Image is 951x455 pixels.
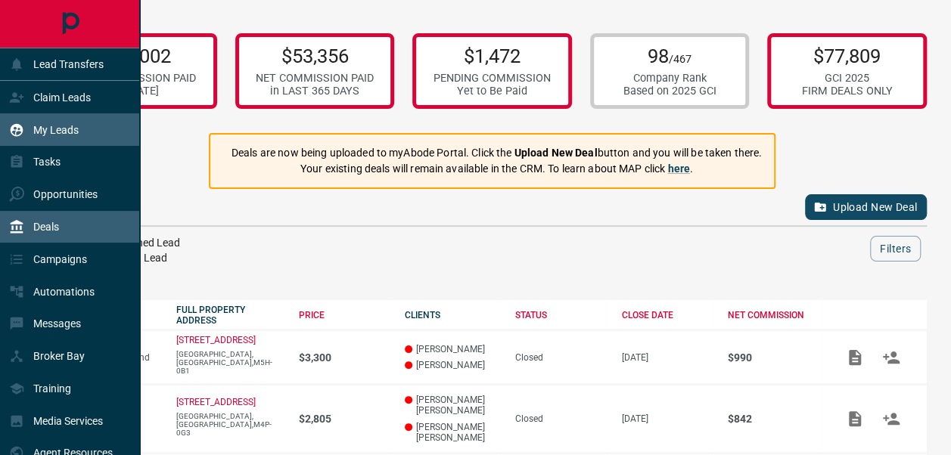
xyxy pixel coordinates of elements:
[623,45,716,67] p: 98
[873,351,909,362] span: Match Clients
[805,194,927,220] button: Upload New Deal
[405,310,501,320] div: CLIENTS
[515,352,607,363] div: Closed
[802,45,893,67] p: $77,809
[667,162,690,175] a: here
[232,145,762,161] p: Deals are now being uploaded to myAbode Portal. Click the button and you will be taken there.
[515,413,607,424] div: Closed
[176,412,284,437] p: [GEOGRAPHIC_DATA],[GEOGRAPHIC_DATA],M4P-0G3
[870,236,921,262] button: Filters
[873,413,909,423] span: Match Clients
[405,344,501,354] p: [PERSON_NAME]
[256,45,374,67] p: $53,356
[623,72,716,85] div: Company Rank
[176,350,284,375] p: [GEOGRAPHIC_DATA],[GEOGRAPHIC_DATA],M5H-0B1
[176,397,256,407] a: [STREET_ADDRESS]
[434,85,551,97] div: Yet to Be Paid
[434,72,551,85] div: PENDING COMMISSION
[802,85,893,97] div: FIRM DEALS ONLY
[299,413,389,425] p: $2,805
[405,360,501,370] p: [PERSON_NAME]
[514,147,598,159] strong: Upload New Deal
[256,85,374,97] div: in LAST 365 DAYS
[176,305,284,326] div: FULL PROPERTY ADDRESS
[837,351,873,362] span: Add / View Documents
[299,351,389,364] p: $3,300
[232,161,762,177] p: Your existing deals will remain available in the CRM. To learn about MAP click .
[837,413,873,423] span: Add / View Documents
[299,310,389,320] div: PRICE
[515,310,607,320] div: STATUS
[669,53,691,66] span: /467
[622,310,713,320] div: CLOSE DATE
[256,72,374,85] div: NET COMMISSION PAID
[434,45,551,67] p: $1,472
[622,413,713,424] p: [DATE]
[727,413,822,425] p: $842
[405,395,501,416] p: [PERSON_NAME] [PERSON_NAME]
[405,422,501,443] p: [PERSON_NAME] [PERSON_NAME]
[727,310,822,320] div: NET COMMISSION
[622,352,713,363] p: [DATE]
[727,351,822,364] p: $990
[176,335,256,345] a: [STREET_ADDRESS]
[802,72,893,85] div: GCI 2025
[623,85,716,97] div: Based on 2025 GCI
